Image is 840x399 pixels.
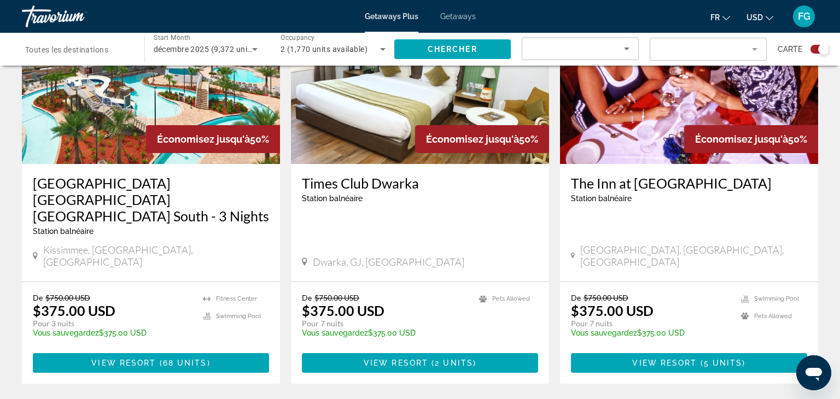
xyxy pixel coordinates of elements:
span: $750.00 USD [45,293,90,302]
span: Pets Allowed [492,295,530,302]
p: Pour 7 nuits [302,319,468,328]
a: [GEOGRAPHIC_DATA] [GEOGRAPHIC_DATA] [GEOGRAPHIC_DATA] South - 3 Nights [33,175,269,224]
span: View Resort [632,359,697,367]
span: fr [710,13,720,22]
span: Start Month [154,34,190,42]
p: $375.00 USD [302,302,384,319]
iframe: Bouton de lancement de la fenêtre de messagerie [796,355,831,390]
span: 2 units [435,359,473,367]
span: Kissimmee, [GEOGRAPHIC_DATA], [GEOGRAPHIC_DATA] [43,244,269,268]
span: USD [746,13,763,22]
span: Carte [778,42,802,57]
span: $750.00 USD [584,293,628,302]
span: Pets Allowed [754,313,792,320]
span: Dwarka, GJ, [GEOGRAPHIC_DATA] [313,256,464,268]
span: Économisez jusqu'à [157,133,250,145]
span: De [571,293,581,302]
div: 50% [684,125,818,153]
p: $375.00 USD [302,328,468,337]
a: Travorium [22,2,131,31]
span: Occupancy [281,34,315,42]
span: Économisez jusqu'à [695,133,788,145]
p: Pour 7 nuits [571,319,730,328]
span: Station balnéaire [302,194,363,203]
button: Filter [650,37,767,61]
button: Chercher [394,39,511,59]
span: FG [798,11,810,22]
button: Change currency [746,9,773,25]
p: $375.00 USD [571,328,730,337]
p: $375.00 USD [33,328,192,337]
button: View Resort(2 units) [302,353,538,373]
span: De [33,293,43,302]
span: ( ) [428,359,476,367]
a: Times Club Dwarka [302,175,538,191]
a: Getaways Plus [365,12,418,21]
div: 50% [415,125,549,153]
span: Station balnéaire [571,194,632,203]
span: ( ) [697,359,746,367]
span: 68 units [163,359,207,367]
div: 50% [146,125,280,153]
a: The Inn at [GEOGRAPHIC_DATA] [571,175,807,191]
span: Vous sauvegardez [33,328,99,337]
button: User Menu [790,5,818,28]
span: Swimming Pool [754,295,799,302]
mat-select: Sort by [531,42,629,55]
button: Change language [710,9,730,25]
span: View Resort [91,359,156,367]
span: Station balnéaire [33,227,94,236]
button: View Resort(5 units) [571,353,807,373]
span: Chercher [428,45,477,54]
p: Pour 3 nuits [33,319,192,328]
p: $375.00 USD [33,302,115,319]
span: View Resort [364,359,428,367]
span: Vous sauvegardez [571,328,637,337]
span: [GEOGRAPHIC_DATA], [GEOGRAPHIC_DATA], [GEOGRAPHIC_DATA] [580,244,807,268]
span: Toutes les destinations [25,45,108,54]
span: De [302,293,312,302]
span: $750.00 USD [314,293,359,302]
a: Getaways [440,12,476,21]
span: 2 (1,770 units available) [281,45,367,54]
span: 5 units [704,359,743,367]
span: Swimming Pool [216,313,261,320]
p: $375.00 USD [571,302,654,319]
span: Fitness Center [216,295,257,302]
span: Économisez jusqu'à [426,133,519,145]
span: ( ) [156,359,210,367]
span: décembre 2025 (9,372 units available) [154,45,291,54]
button: View Resort(68 units) [33,353,269,373]
span: Vous sauvegardez [302,328,368,337]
